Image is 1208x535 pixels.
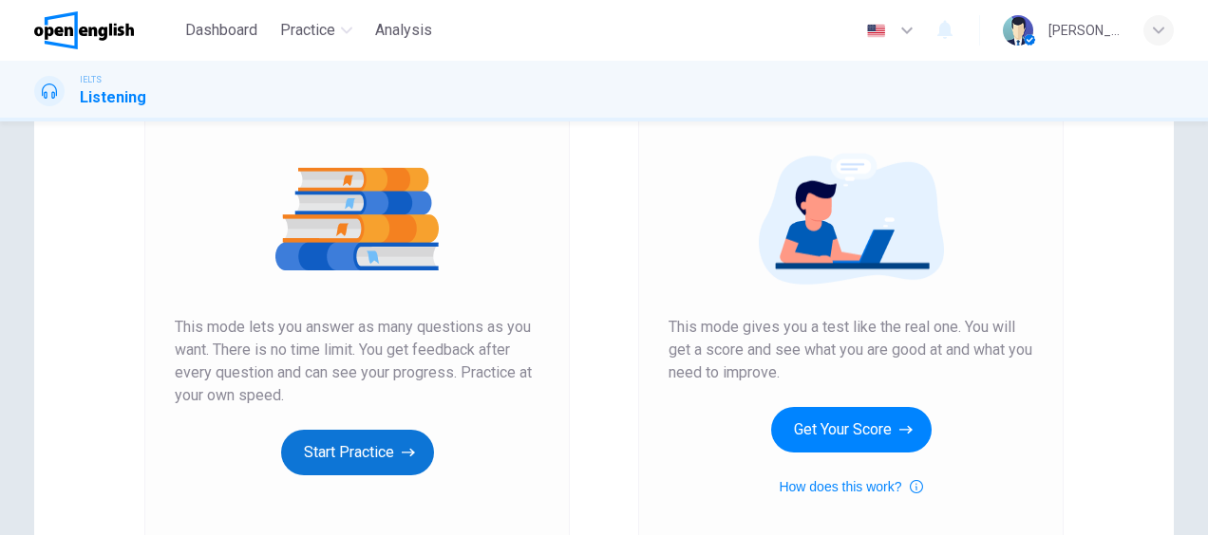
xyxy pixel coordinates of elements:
button: Analysis [368,13,440,47]
button: Dashboard [178,13,265,47]
span: Practice [280,19,335,42]
img: en [864,24,888,38]
div: [PERSON_NAME] [1048,19,1121,42]
span: IELTS [80,73,102,86]
img: OpenEnglish logo [34,11,134,49]
span: This mode lets you answer as many questions as you want. There is no time limit. You get feedback... [175,316,539,407]
button: Get Your Score [771,407,932,452]
h1: Listening [80,86,146,109]
button: Start Practice [281,430,434,475]
span: This mode gives you a test like the real one. You will get a score and see what you are good at a... [669,316,1033,384]
button: Practice [273,13,360,47]
a: OpenEnglish logo [34,11,178,49]
span: Analysis [375,19,432,42]
img: Profile picture [1003,15,1033,46]
button: How does this work? [779,475,922,498]
span: Dashboard [185,19,257,42]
